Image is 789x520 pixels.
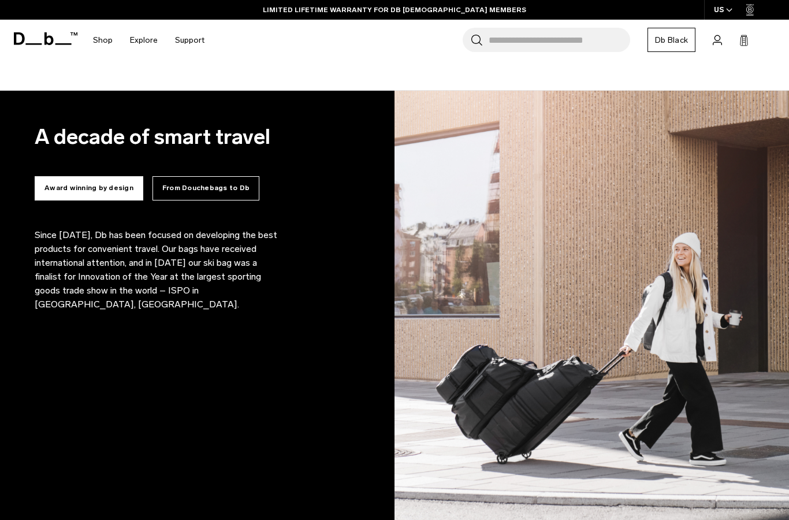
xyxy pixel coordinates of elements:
[175,20,204,61] a: Support
[35,176,143,200] button: Award winning by design
[647,28,695,52] a: Db Black
[152,176,259,200] button: From Douchebags to Db
[263,5,526,15] a: LIMITED LIFETIME WARRANTY FOR DB [DEMOGRAPHIC_DATA] MEMBERS
[93,20,113,61] a: Shop
[35,228,277,311] p: Since [DATE], Db has been focused on developing the best products for convenient travel. Our bags...
[84,20,213,61] nav: Main Navigation
[35,125,270,148] h2: A decade of smart travel
[130,20,158,61] a: Explore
